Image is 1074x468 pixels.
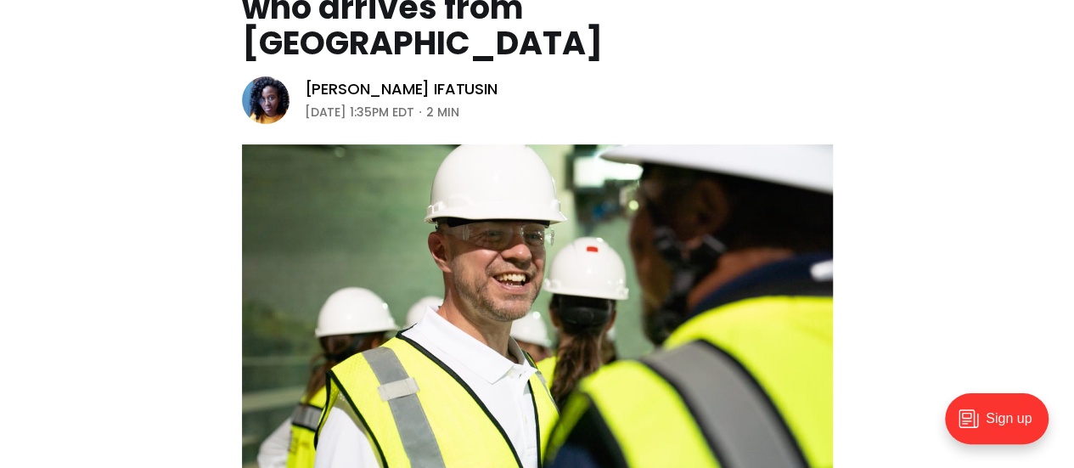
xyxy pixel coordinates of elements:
time: [DATE] 1:35PM EDT [305,102,414,122]
iframe: portal-trigger [931,385,1074,468]
span: 2 min [426,102,459,122]
img: Victoria A. Ifatusin [242,76,290,124]
a: [PERSON_NAME] Ifatusin [305,79,498,99]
